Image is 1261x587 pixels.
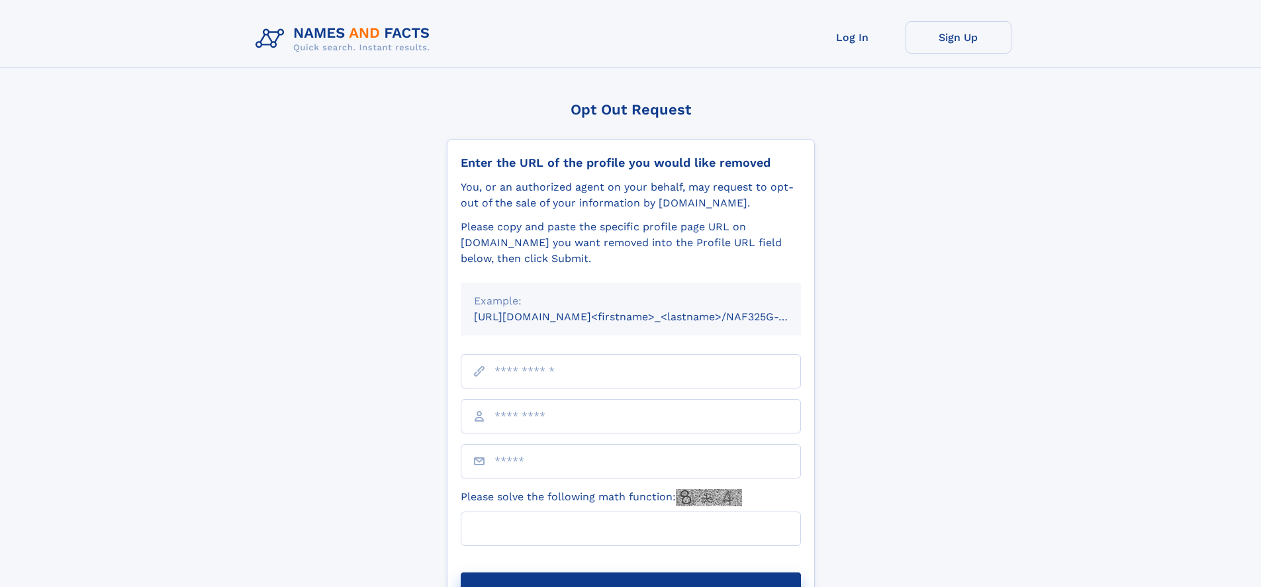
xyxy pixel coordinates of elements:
[906,21,1011,54] a: Sign Up
[461,156,801,170] div: Enter the URL of the profile you would like removed
[447,101,815,118] div: Opt Out Request
[461,489,742,506] label: Please solve the following math function:
[474,310,826,323] small: [URL][DOMAIN_NAME]<firstname>_<lastname>/NAF325G-xxxxxxxx
[461,179,801,211] div: You, or an authorized agent on your behalf, may request to opt-out of the sale of your informatio...
[474,293,788,309] div: Example:
[250,21,441,57] img: Logo Names and Facts
[461,219,801,267] div: Please copy and paste the specific profile page URL on [DOMAIN_NAME] you want removed into the Pr...
[800,21,906,54] a: Log In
